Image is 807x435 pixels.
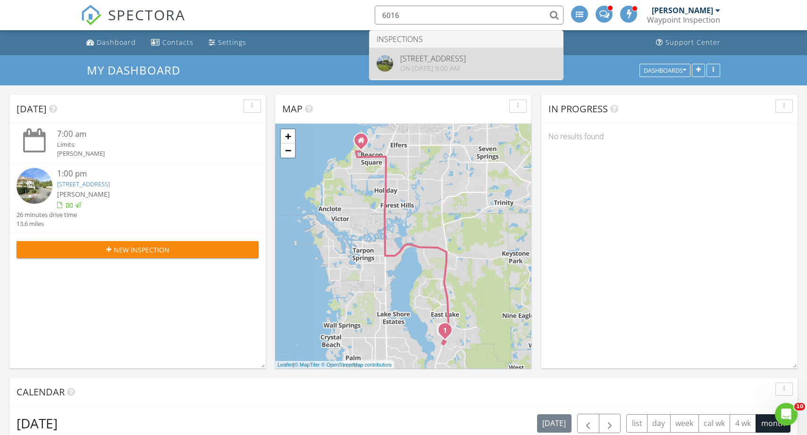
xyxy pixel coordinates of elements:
a: SPECTORA [81,13,185,33]
button: 4 wk [730,414,756,433]
button: cal wk [698,414,731,433]
a: Zoom in [281,129,295,143]
a: Settings [205,34,250,51]
div: No results found [541,124,798,149]
div: Waypoint Inspection [647,15,720,25]
a: Dashboard [83,34,140,51]
li: Inspections [370,31,563,48]
a: Contacts [147,34,197,51]
iframe: Intercom live chat [775,403,798,426]
button: Next month [599,414,621,433]
span: In Progress [548,102,608,115]
span: [DATE] [17,102,47,115]
div: [STREET_ADDRESS] [400,55,466,62]
button: Dashboards [639,64,690,77]
div: Limits: [57,140,239,149]
a: © MapTiler [294,362,320,368]
div: Dashboards [644,67,686,74]
button: Previous month [577,414,599,433]
button: [DATE] [537,414,572,433]
div: Support Center [665,38,721,47]
a: Support Center [652,34,724,51]
div: | [275,361,394,369]
img: streetview [377,55,393,72]
a: 1:00 pm [STREET_ADDRESS] [PERSON_NAME] 26 minutes drive time 13.6 miles [17,168,259,228]
div: Contacts [162,38,193,47]
button: New Inspection [17,241,259,258]
div: 1:00 pm [57,168,239,180]
a: Leaflet [277,362,293,368]
div: [PERSON_NAME] [57,149,239,158]
div: 13.6 miles [17,219,77,228]
img: The Best Home Inspection Software - Spectora [81,5,101,25]
div: 3358 Rock Valley Dr, Holiday Fl 34691 [361,140,367,146]
div: Settings [218,38,246,47]
button: month [756,414,790,433]
button: week [670,414,699,433]
input: Search everything... [375,6,563,25]
div: [PERSON_NAME] [652,6,713,15]
button: list [626,414,647,433]
span: SPECTORA [108,5,185,25]
div: Dashboard [97,38,136,47]
span: New Inspection [114,245,169,255]
a: © OpenStreetMap contributors [321,362,392,368]
div: On [DATE] 9:00 am [400,65,466,72]
span: Calendar [17,385,65,398]
div: 26 minutes drive time [17,210,77,219]
img: streetview [17,168,52,204]
span: [PERSON_NAME] [57,190,110,199]
div: 7:00 am [57,128,239,140]
span: Map [282,102,303,115]
i: 1 [443,327,447,334]
span: 10 [794,403,805,410]
button: day [647,414,671,433]
a: My Dashboard [87,62,188,78]
h2: [DATE] [17,414,58,433]
div: 2674 Tanglewood Trail, Palm Harbor, FL 34685 [445,330,451,335]
a: [STREET_ADDRESS] [57,180,110,188]
a: Zoom out [281,143,295,158]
